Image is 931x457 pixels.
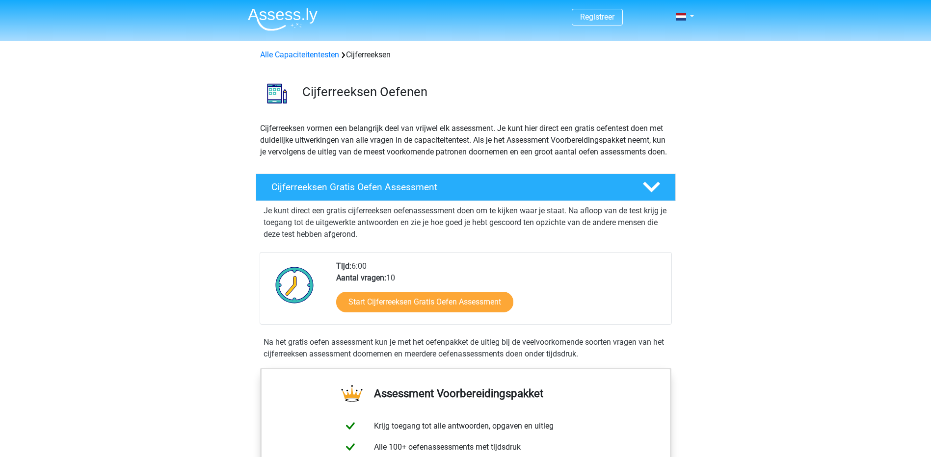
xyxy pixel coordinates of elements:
[256,73,298,114] img: cijferreeksen
[329,260,671,324] div: 6:00 10
[302,84,668,100] h3: Cijferreeksen Oefenen
[580,12,614,22] a: Registreer
[336,261,351,271] b: Tijd:
[252,174,680,201] a: Cijferreeksen Gratis Oefen Assessment
[256,49,675,61] div: Cijferreeksen
[260,336,672,360] div: Na het gratis oefen assessment kun je met het oefenpakket de uitleg bij de veelvoorkomende soorte...
[248,8,318,31] img: Assessly
[260,50,339,59] a: Alle Capaciteitentesten
[260,123,671,158] p: Cijferreeksen vormen een belangrijk deel van vrijwel elk assessment. Je kunt hier direct een grat...
[271,181,627,193] h4: Cijferreeksen Gratis Oefen Assessment
[336,292,513,312] a: Start Cijferreeksen Gratis Oefen Assessment
[264,205,668,240] p: Je kunt direct een gratis cijferreeksen oefenassessment doen om te kijken waar je staat. Na afloo...
[336,273,386,282] b: Aantal vragen:
[270,260,319,309] img: Klok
